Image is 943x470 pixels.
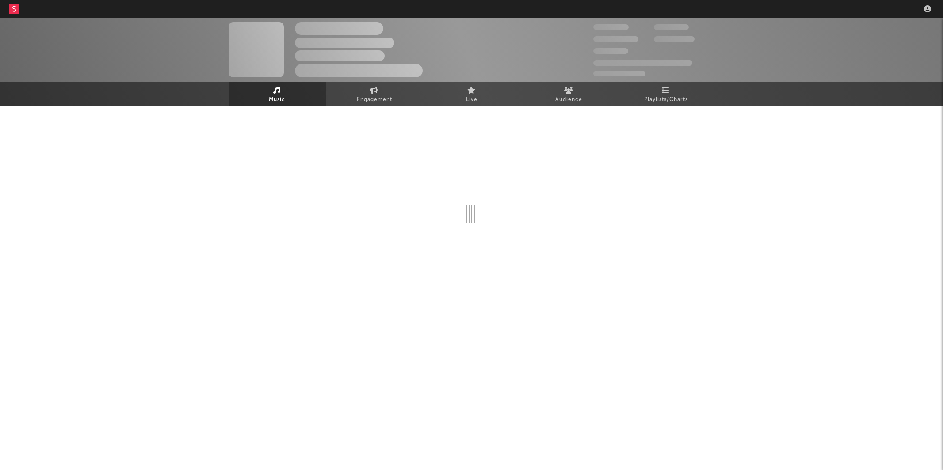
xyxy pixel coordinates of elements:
[593,60,692,66] span: 50,000,000 Monthly Listeners
[466,95,477,105] span: Live
[654,24,689,30] span: 100,000
[423,82,520,106] a: Live
[269,95,285,105] span: Music
[593,36,638,42] span: 50,000,000
[593,48,628,54] span: 100,000
[357,95,392,105] span: Engagement
[654,36,695,42] span: 1,000,000
[229,82,326,106] a: Music
[644,95,688,105] span: Playlists/Charts
[593,71,645,76] span: Jump Score: 85.0
[555,95,582,105] span: Audience
[593,24,629,30] span: 300,000
[618,82,715,106] a: Playlists/Charts
[520,82,618,106] a: Audience
[326,82,423,106] a: Engagement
